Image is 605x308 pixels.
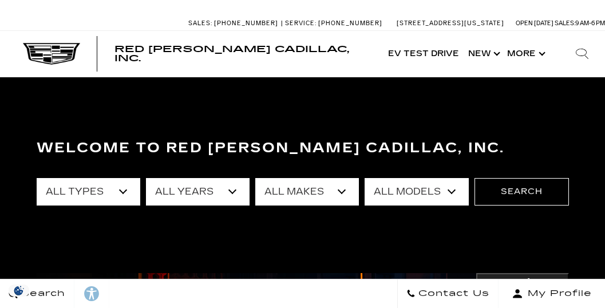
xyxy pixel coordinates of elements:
span: My Profile [523,286,592,302]
button: Search [474,178,569,206]
a: Sales: [PHONE_NUMBER] [188,20,281,26]
img: Opt-Out Icon [6,285,32,297]
span: Search [18,286,65,302]
a: Contact Us [397,279,499,308]
a: Red [PERSON_NAME] Cadillac, Inc. [114,45,372,63]
span: Contact Us [416,286,489,302]
select: Filter by year [146,178,250,206]
select: Filter by type [37,178,140,206]
span: Sales: [555,19,575,27]
span: Important Information [483,277,562,286]
a: EV Test Drive [383,31,464,77]
select: Filter by model [365,178,468,206]
a: Service: [PHONE_NUMBER] [281,20,385,26]
span: Sales: [188,19,212,27]
h3: Welcome to Red [PERSON_NAME] Cadillac, Inc. [37,137,569,160]
button: Important Information [476,273,569,290]
span: [PHONE_NUMBER] [318,19,382,27]
span: 9 AM-6 PM [575,19,605,27]
button: More [503,31,548,77]
span: [PHONE_NUMBER] [214,19,278,27]
span: Service: [285,19,317,27]
button: Open user profile menu [499,279,605,308]
span: Open [DATE] [516,19,553,27]
section: Click to Open Cookie Consent Modal [6,285,32,297]
span: Red [PERSON_NAME] Cadillac, Inc. [114,44,349,64]
img: Cadillac Dark Logo with Cadillac White Text [23,43,80,65]
a: New [464,31,503,77]
select: Filter by make [255,178,359,206]
a: [STREET_ADDRESS][US_STATE] [397,19,504,27]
